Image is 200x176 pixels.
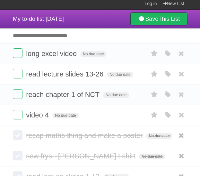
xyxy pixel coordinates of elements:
[26,91,101,99] span: reach chapter 1 of NCT
[13,89,22,99] label: Done
[26,50,78,58] span: long excel video
[52,113,78,118] span: No due date
[13,151,22,160] label: Done
[26,70,105,78] span: read lecture slides 13-26
[13,69,22,78] label: Done
[148,110,160,120] label: Star task
[13,48,22,58] label: Done
[148,69,160,79] label: Star task
[80,51,106,57] span: No due date
[158,16,180,22] b: This List
[148,89,160,100] label: Star task
[13,16,64,22] span: My to-do list [DATE]
[13,130,22,140] label: Done
[26,152,137,160] span: sew frys +[PERSON_NAME] t shirt
[107,72,133,77] span: No due date
[139,154,165,159] span: No due date
[103,92,129,98] span: No due date
[148,48,160,59] label: Star task
[146,133,172,139] span: No due date
[26,132,144,140] span: recap maths thing and make a poster
[26,111,50,119] span: video 4
[13,110,22,119] label: Done
[130,12,187,25] a: SaveThis List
